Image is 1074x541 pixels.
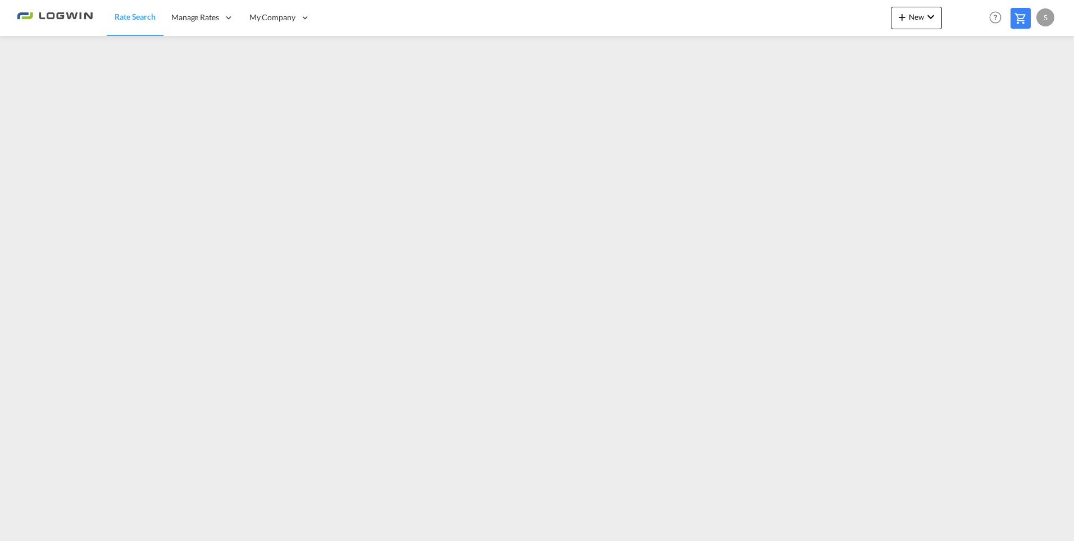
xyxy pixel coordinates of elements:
div: Help [986,8,1011,28]
span: My Company [249,12,295,23]
button: icon-plus 400-fgNewicon-chevron-down [891,7,942,29]
md-icon: icon-chevron-down [924,10,938,24]
div: S [1036,8,1054,26]
span: Manage Rates [171,12,219,23]
span: Help [986,8,1005,27]
span: Rate Search [115,12,156,21]
md-icon: icon-plus 400-fg [895,10,909,24]
img: 2761ae10d95411efa20a1f5e0282d2d7.png [17,5,93,30]
span: New [895,12,938,21]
